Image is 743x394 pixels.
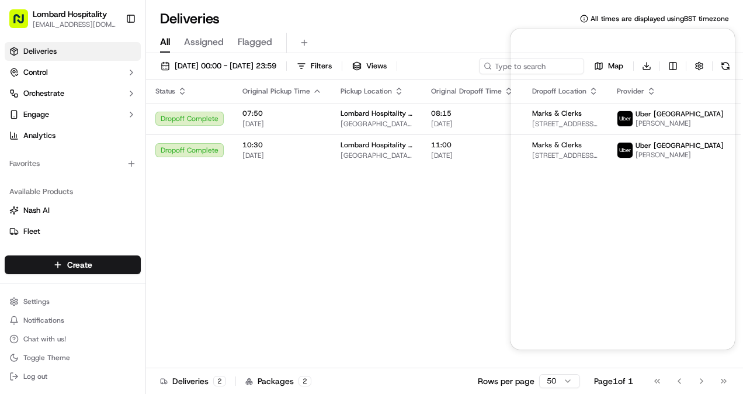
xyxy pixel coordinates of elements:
span: 07:50 [242,109,322,118]
span: Orchestrate [23,88,64,99]
span: Original Pickup Time [242,87,310,96]
button: Filters [291,58,337,74]
div: Packages [245,375,311,387]
button: Fleet [5,222,141,241]
span: Fleet [23,226,40,237]
h1: Deliveries [160,9,220,28]
button: Chat with us! [5,331,141,347]
button: Lombard Hospitality[EMAIL_ADDRESS][DOMAIN_NAME] [5,5,121,33]
button: Log out [5,368,141,385]
span: [DATE] [242,119,322,129]
span: Flagged [238,35,272,49]
span: Deliveries [23,46,57,57]
button: [DATE] 00:00 - [DATE] 23:59 [155,58,282,74]
span: Toggle Theme [23,353,70,362]
input: Type to search [479,58,584,74]
div: Page 1 of 1 [594,375,633,387]
span: Chat with us! [23,334,66,344]
span: Views [366,61,387,71]
a: Fleet [9,226,136,237]
span: 10:30 [242,140,322,150]
button: Notifications [5,312,141,329]
span: Analytics [23,130,55,141]
span: Filters [311,61,332,71]
span: Lombard Hospitality - Catering [341,140,412,150]
span: [GEOGRAPHIC_DATA], [STREET_ADDRESS] [341,119,412,129]
span: 11:00 [431,140,513,150]
span: [DATE] [431,151,513,160]
a: Nash AI [9,205,136,216]
span: Lombard Hospitality - Catering [341,109,412,118]
button: Engage [5,105,141,124]
div: 2 [213,376,226,386]
span: [DATE] [431,119,513,129]
span: Status [155,87,175,96]
span: 08:15 [431,109,513,118]
span: All times are displayed using BST timezone [591,14,729,23]
span: [DATE] 00:00 - [DATE] 23:59 [175,61,276,71]
button: Control [5,63,141,82]
span: [DATE] [242,151,322,160]
button: Settings [5,293,141,310]
div: Available Products [5,182,141,201]
button: Lombard Hospitality [33,8,107,20]
div: 2 [298,376,311,386]
span: Nash AI [23,205,50,216]
iframe: Customer support window [511,29,735,350]
button: Views [347,58,392,74]
button: Toggle Theme [5,350,141,366]
button: Create [5,255,141,274]
span: Engage [23,109,49,120]
span: Notifications [23,316,64,325]
button: Orchestrate [5,84,141,103]
button: [EMAIL_ADDRESS][DOMAIN_NAME] [33,20,116,29]
span: Create [67,259,92,271]
iframe: Open customer support [706,355,737,387]
div: Deliveries [160,375,226,387]
span: Assigned [184,35,224,49]
span: Settings [23,297,50,306]
span: All [160,35,170,49]
a: Analytics [5,126,141,145]
span: Original Dropoff Time [431,87,502,96]
button: Nash AI [5,201,141,220]
span: [GEOGRAPHIC_DATA], [STREET_ADDRESS] [341,151,412,160]
p: Rows per page [478,375,534,387]
span: Control [23,67,48,78]
div: Favorites [5,154,141,173]
a: Deliveries [5,42,141,61]
span: Log out [23,372,47,381]
span: Pickup Location [341,87,392,96]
